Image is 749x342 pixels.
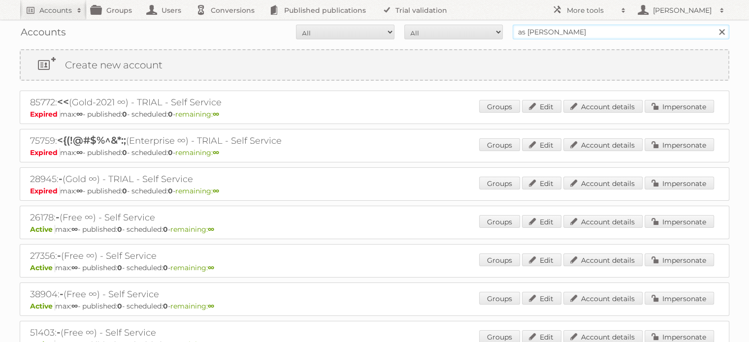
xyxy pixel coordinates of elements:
[479,292,520,305] a: Groups
[56,211,60,223] span: -
[57,96,69,108] span: <<
[563,138,643,151] a: Account details
[57,249,61,261] span: -
[563,100,643,113] a: Account details
[645,292,714,305] a: Impersonate
[479,138,520,151] a: Groups
[30,302,719,311] p: max: - published: - scheduled: -
[117,302,122,311] strong: 0
[30,211,375,224] h2: 26178: (Free ∞) - Self Service
[57,326,61,338] span: -
[522,177,561,189] a: Edit
[645,215,714,228] a: Impersonate
[563,177,643,189] a: Account details
[567,5,616,15] h2: More tools
[21,50,728,80] a: Create new account
[175,110,219,119] span: remaining:
[30,148,719,157] p: max: - published: - scheduled: -
[563,292,643,305] a: Account details
[122,110,127,119] strong: 0
[168,110,173,119] strong: 0
[563,215,643,228] a: Account details
[168,148,173,157] strong: 0
[57,134,126,146] span: <{(!@#$%^&*:;
[30,134,375,147] h2: 75759: (Enterprise ∞) - TRIAL - Self Service
[76,110,83,119] strong: ∞
[170,263,214,272] span: remaining:
[71,263,78,272] strong: ∞
[645,177,714,189] a: Impersonate
[60,288,64,300] span: -
[30,96,375,109] h2: 85772: (Gold-2021 ∞) - TRIAL - Self Service
[76,148,83,157] strong: ∞
[213,110,219,119] strong: ∞
[30,187,60,195] span: Expired
[522,292,561,305] a: Edit
[30,302,55,311] span: Active
[479,253,520,266] a: Groups
[208,302,214,311] strong: ∞
[39,5,72,15] h2: Accounts
[170,302,214,311] span: remaining:
[30,225,55,234] span: Active
[122,187,127,195] strong: 0
[479,100,520,113] a: Groups
[522,253,561,266] a: Edit
[170,225,214,234] span: remaining:
[208,225,214,234] strong: ∞
[30,110,719,119] p: max: - published: - scheduled: -
[645,100,714,113] a: Impersonate
[163,225,168,234] strong: 0
[163,263,168,272] strong: 0
[645,253,714,266] a: Impersonate
[479,177,520,189] a: Groups
[479,215,520,228] a: Groups
[208,263,214,272] strong: ∞
[30,148,60,157] span: Expired
[163,302,168,311] strong: 0
[175,187,219,195] span: remaining:
[117,225,122,234] strong: 0
[213,148,219,157] strong: ∞
[122,148,127,157] strong: 0
[522,138,561,151] a: Edit
[30,249,375,262] h2: 27356: (Free ∞) - Self Service
[30,173,375,186] h2: 28945: (Gold ∞) - TRIAL - Self Service
[30,187,719,195] p: max: - published: - scheduled: -
[30,288,375,301] h2: 38904: (Free ∞) - Self Service
[30,225,719,234] p: max: - published: - scheduled: -
[30,263,719,272] p: max: - published: - scheduled: -
[168,187,173,195] strong: 0
[213,187,219,195] strong: ∞
[59,173,63,185] span: -
[76,187,83,195] strong: ∞
[71,225,78,234] strong: ∞
[522,100,561,113] a: Edit
[117,263,122,272] strong: 0
[522,215,561,228] a: Edit
[651,5,715,15] h2: [PERSON_NAME]
[645,138,714,151] a: Impersonate
[30,263,55,272] span: Active
[30,326,375,339] h2: 51403: (Free ∞) - Self Service
[71,302,78,311] strong: ∞
[30,110,60,119] span: Expired
[563,253,643,266] a: Account details
[175,148,219,157] span: remaining:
